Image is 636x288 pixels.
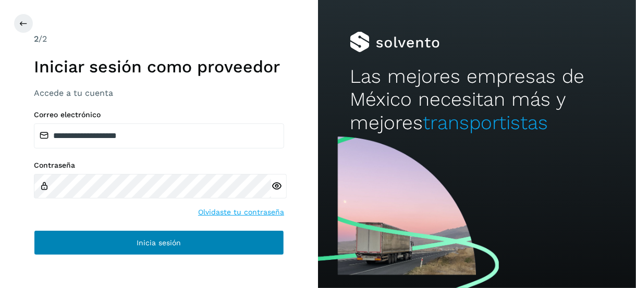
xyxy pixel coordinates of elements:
h3: Accede a tu cuenta [34,88,284,98]
span: Inicia sesión [137,239,181,246]
h2: Las mejores empresas de México necesitan más y mejores [350,65,604,134]
a: Olvidaste tu contraseña [198,207,284,218]
h1: Iniciar sesión como proveedor [34,57,284,77]
div: /2 [34,33,284,45]
span: transportistas [423,111,548,134]
label: Contraseña [34,161,284,170]
label: Correo electrónico [34,110,284,119]
button: Inicia sesión [34,230,284,255]
span: 2 [34,34,39,44]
